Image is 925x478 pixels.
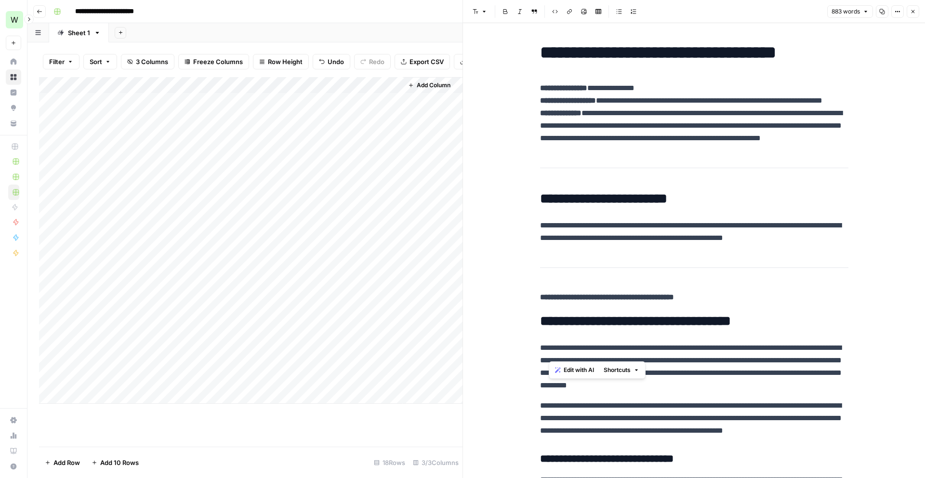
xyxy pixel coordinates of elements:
[253,54,309,69] button: Row Height
[6,116,21,131] a: Your Data
[6,69,21,85] a: Browse
[6,100,21,116] a: Opportunities
[268,57,303,66] span: Row Height
[328,57,344,66] span: Undo
[832,7,860,16] span: 883 words
[121,54,174,69] button: 3 Columns
[417,81,450,90] span: Add Column
[6,54,21,69] a: Home
[409,455,462,470] div: 3/3 Columns
[354,54,391,69] button: Redo
[604,366,631,374] span: Shortcuts
[86,455,145,470] button: Add 10 Rows
[49,23,109,42] a: Sheet 1
[6,85,21,100] a: Insights
[193,57,243,66] span: Freeze Columns
[43,54,79,69] button: Filter
[83,54,117,69] button: Sort
[68,28,90,38] div: Sheet 1
[410,57,444,66] span: Export CSV
[395,54,450,69] button: Export CSV
[6,8,21,32] button: Workspace: Workspace1
[600,364,643,376] button: Shortcuts
[6,443,21,459] a: Learning Hub
[49,57,65,66] span: Filter
[313,54,350,69] button: Undo
[6,459,21,474] button: Help + Support
[100,458,139,467] span: Add 10 Rows
[827,5,873,18] button: 883 words
[370,455,409,470] div: 18 Rows
[53,458,80,467] span: Add Row
[11,14,18,26] span: W
[6,412,21,428] a: Settings
[369,57,384,66] span: Redo
[178,54,249,69] button: Freeze Columns
[39,455,86,470] button: Add Row
[564,366,594,374] span: Edit with AI
[90,57,102,66] span: Sort
[404,79,454,92] button: Add Column
[551,364,598,376] button: Edit with AI
[6,428,21,443] a: Usage
[136,57,168,66] span: 3 Columns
